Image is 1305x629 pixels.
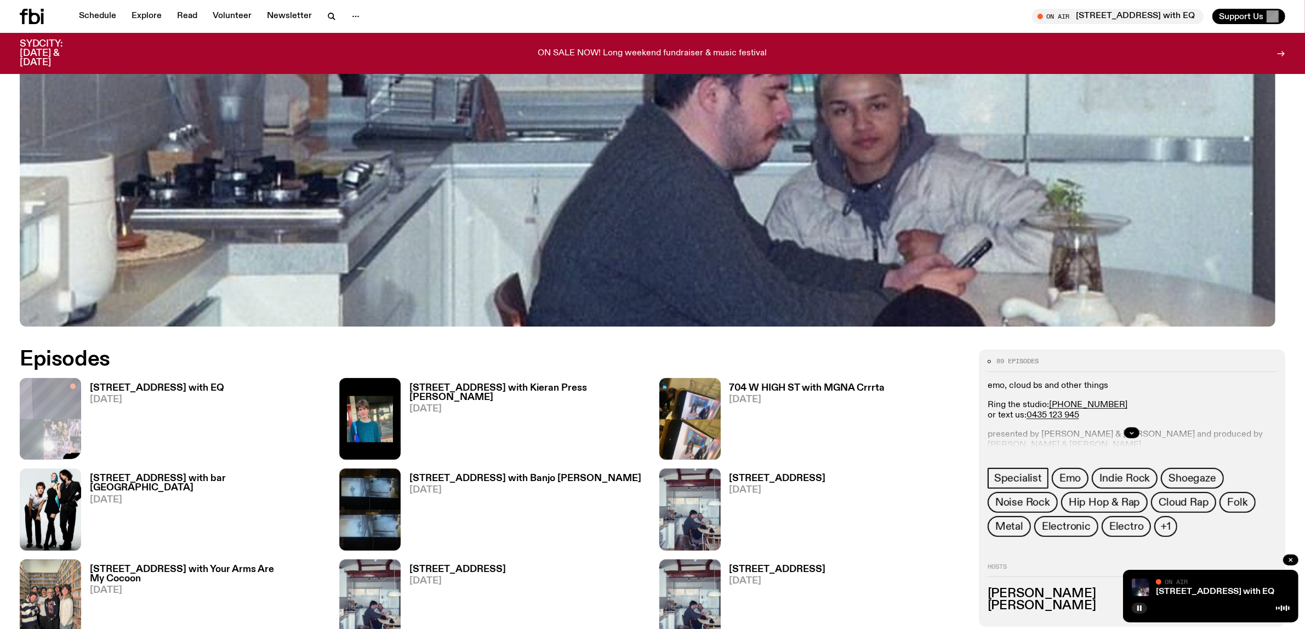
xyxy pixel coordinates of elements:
[90,474,326,493] h3: [STREET_ADDRESS] with bar [GEOGRAPHIC_DATA]
[1219,12,1263,21] span: Support Us
[409,474,641,483] h3: [STREET_ADDRESS] with Banjo [PERSON_NAME]
[409,565,506,574] h3: [STREET_ADDRESS]
[1102,516,1152,537] a: Electro
[1069,496,1140,508] span: Hip Hop & Rap
[90,395,224,404] span: [DATE]
[1169,472,1216,484] span: Shoegaze
[730,485,826,495] span: [DATE]
[90,495,326,505] span: [DATE]
[1042,521,1091,533] span: Electronic
[1219,492,1255,513] a: Folk
[409,576,506,586] span: [DATE]
[170,9,204,24] a: Read
[81,474,326,550] a: [STREET_ADDRESS] with bar [GEOGRAPHIC_DATA][DATE]
[409,384,646,402] h3: [STREET_ADDRESS] with Kieran Press [PERSON_NAME]
[721,474,826,550] a: [STREET_ADDRESS][DATE]
[1154,516,1177,537] button: +1
[260,9,318,24] a: Newsletter
[90,586,326,595] span: [DATE]
[90,565,326,584] h3: [STREET_ADDRESS] with Your Arms Are My Cocoon
[1032,9,1204,24] button: On Air[STREET_ADDRESS] with EQ
[1059,472,1081,484] span: Emo
[730,395,885,404] span: [DATE]
[988,468,1048,489] a: Specialist
[125,9,168,24] a: Explore
[1109,521,1144,533] span: Electro
[988,380,1276,391] p: emo, cloud bs and other things
[538,49,767,59] p: ON SALE NOW! Long weekend fundraiser & music festival
[1049,401,1127,409] a: [PHONE_NUMBER]
[401,474,641,550] a: [STREET_ADDRESS] with Banjo [PERSON_NAME][DATE]
[730,474,826,483] h3: [STREET_ADDRESS]
[995,521,1023,533] span: Metal
[1151,492,1216,513] a: Cloud Rap
[81,384,224,460] a: [STREET_ADDRESS] with EQ[DATE]
[721,384,885,460] a: 704 W HIGH ST with MGNA Crrrta[DATE]
[730,565,826,574] h3: [STREET_ADDRESS]
[995,496,1050,508] span: Noise Rock
[1092,468,1158,489] a: Indie Rock
[90,384,224,393] h3: [STREET_ADDRESS] with EQ
[988,492,1058,513] a: Noise Rock
[988,588,1276,600] h3: [PERSON_NAME]
[988,400,1276,421] p: Ring the studio: or text us:
[206,9,258,24] a: Volunteer
[1099,472,1150,484] span: Indie Rock
[1061,492,1148,513] a: Hip Hop & Rap
[72,9,123,24] a: Schedule
[1161,521,1171,533] span: +1
[659,378,721,460] img: Artist MGNA Crrrta
[409,404,646,414] span: [DATE]
[1165,578,1188,585] span: On Air
[409,485,641,495] span: [DATE]
[659,468,721,550] img: Pat sits at a dining table with his profile facing the camera. Rhea sits to his left facing the c...
[730,384,885,393] h3: 704 W HIGH ST with MGNA Crrrta
[988,599,1276,611] h3: [PERSON_NAME]
[20,350,859,369] h2: Episodes
[1156,587,1274,596] a: [STREET_ADDRESS] with EQ
[1212,9,1285,24] button: Support Us
[20,39,90,67] h3: SYDCITY: [DATE] & [DATE]
[1161,468,1223,489] a: Shoegaze
[988,516,1031,537] a: Metal
[994,472,1042,484] span: Specialist
[730,576,826,586] span: [DATE]
[1034,516,1098,537] a: Electronic
[1159,496,1209,508] span: Cloud Rap
[1052,468,1089,489] a: Emo
[1227,496,1247,508] span: Folk
[988,563,1276,576] h2: Hosts
[1027,411,1079,420] a: 0435 123 945
[996,358,1039,364] span: 89 episodes
[401,384,646,460] a: [STREET_ADDRESS] with Kieran Press [PERSON_NAME][DATE]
